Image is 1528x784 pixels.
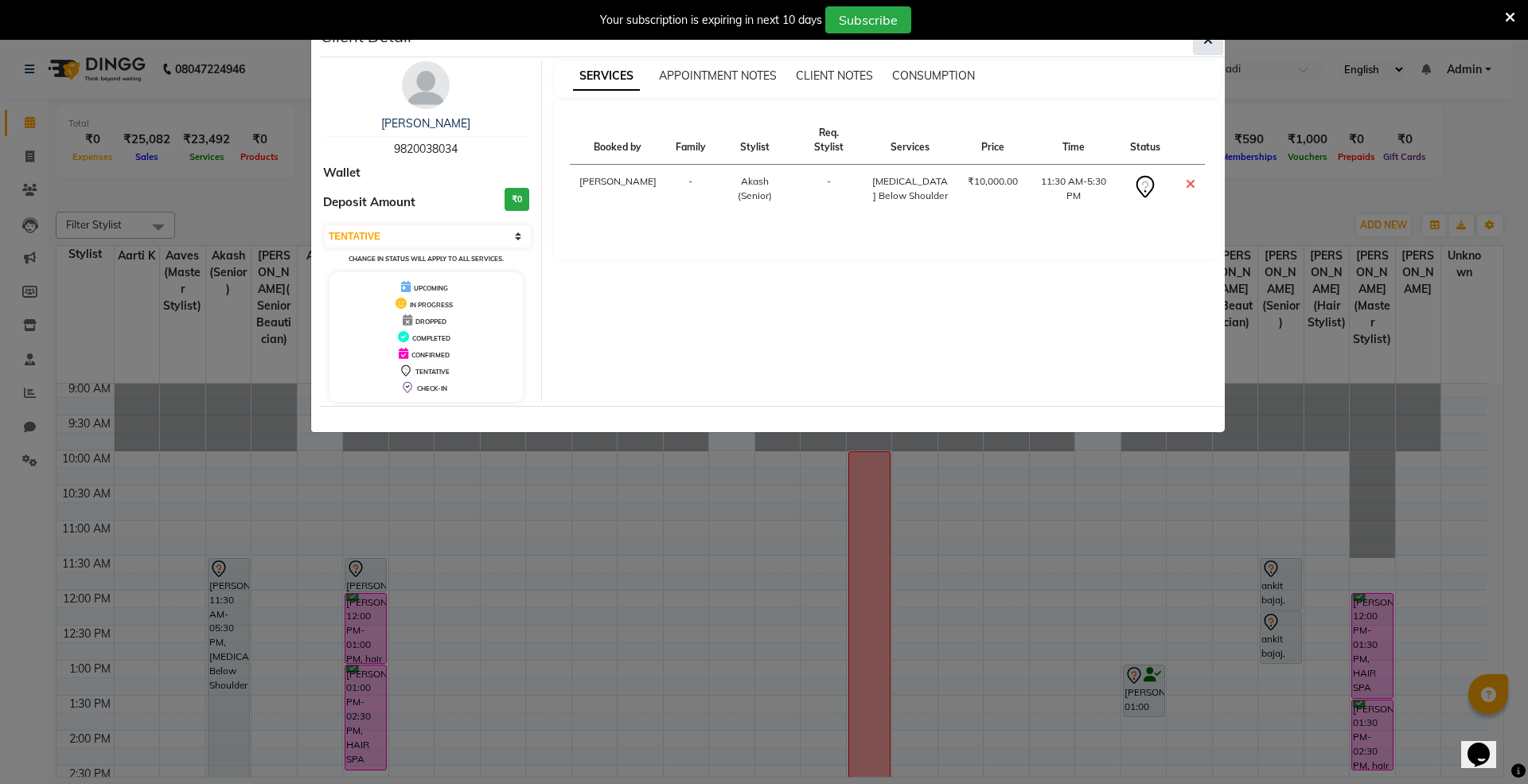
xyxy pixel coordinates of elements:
th: Status [1121,116,1170,165]
span: CLIENT NOTES [796,68,873,83]
div: ₹10,000.00 [968,174,1018,189]
span: CONFIRMED [411,351,450,359]
span: CHECK-IN [417,384,447,392]
span: 9820038034 [394,142,458,156]
span: Akash (Senior) [738,175,772,201]
th: Time [1027,116,1121,165]
iframe: chat widget [1461,720,1512,768]
th: Services [863,116,958,165]
a: [PERSON_NAME] [381,116,470,131]
td: - [666,165,715,213]
span: TENTATIVE [415,368,450,376]
span: CONSUMPTION [892,68,975,83]
span: SERVICES [573,62,640,91]
th: Price [958,116,1027,165]
small: Change in status will apply to all services. [349,255,504,263]
span: IN PROGRESS [410,301,453,309]
button: Subscribe [825,6,911,33]
span: COMPLETED [412,334,450,342]
span: Deposit Amount [323,193,415,212]
td: 11:30 AM-5:30 PM [1027,165,1121,213]
div: [MEDICAL_DATA] Below Shoulder [872,174,949,203]
div: Your subscription is expiring in next 10 days [600,12,822,29]
td: [PERSON_NAME] [570,165,666,213]
span: APPOINTMENT NOTES [659,68,777,83]
th: Req. Stylist [794,116,862,165]
h3: ₹0 [505,188,529,211]
img: avatar [402,61,450,109]
span: UPCOMING [414,284,448,292]
span: DROPPED [415,318,446,326]
th: Family [666,116,715,165]
th: Stylist [715,116,795,165]
th: Booked by [570,116,666,165]
td: - [794,165,862,213]
span: Wallet [323,164,361,182]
